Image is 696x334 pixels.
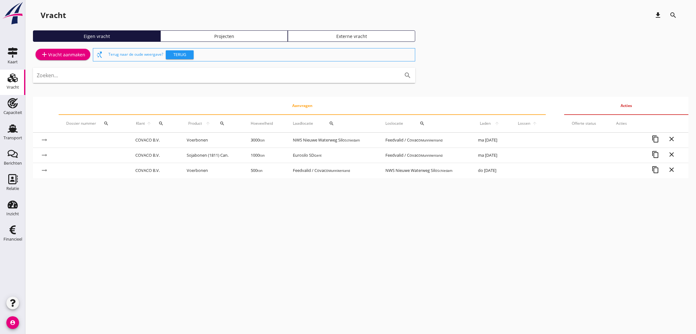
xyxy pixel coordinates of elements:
[531,121,538,126] i: arrow_upward
[6,316,19,329] i: account_circle
[204,121,212,126] i: arrow_upward
[654,11,662,19] i: download
[128,148,179,163] td: COVACO B.V.
[652,135,659,143] i: content_copy
[285,163,378,178] td: Feedvalid / Covaco
[168,52,191,58] div: Terug
[3,136,22,140] div: Transport
[128,163,179,178] td: COVACO B.V.
[421,153,442,158] small: Munnikenland
[420,121,425,126] i: search
[158,121,164,126] i: search
[8,60,18,64] div: Kaart
[378,148,470,163] td: Feedvalid / Covaco
[6,212,19,216] div: Inzicht
[285,148,378,163] td: Eurosilo SD
[179,148,243,163] td: Sojabonen (1811) Can.
[108,48,412,61] div: Terug naar de oude weergave?
[104,121,109,126] i: search
[37,70,394,80] input: Zoeken...
[668,166,675,173] i: close
[135,121,145,126] span: Klant
[36,33,158,40] div: Eigen vracht
[470,163,509,178] td: do [DATE]
[668,135,675,143] i: close
[285,133,378,148] td: NWS Nieuwe Waterweg Silo
[293,116,370,131] div: Laadlocatie
[41,167,48,174] i: arrow_right_alt
[652,151,659,158] i: content_copy
[1,2,24,25] img: logo-small.a267ee39.svg
[251,152,265,158] span: 1000
[3,237,22,241] div: Financieel
[251,137,265,143] span: 3000
[385,116,463,131] div: Loslocatie
[470,148,509,163] td: ma [DATE]
[564,97,688,115] th: Acties
[378,133,470,148] td: Feedvalid / Covaco
[160,30,288,42] a: Projecten
[6,186,19,191] div: Relatie
[4,161,22,165] div: Berichten
[145,121,152,126] i: arrow_upward
[35,49,90,60] a: Vracht aanmaken
[166,50,194,59] button: Terug
[163,33,285,40] div: Projecten
[291,33,412,40] div: Externe vracht
[404,72,411,79] i: search
[251,121,278,126] div: Hoeveelheid
[314,153,322,158] small: Gent
[260,138,265,142] small: ton
[179,133,243,148] td: Voerbonen
[669,11,677,19] i: search
[517,121,531,126] span: Lossen
[187,121,204,126] span: Product
[3,110,22,115] div: Capaciteit
[616,121,681,126] div: Acties
[493,121,501,126] i: arrow_upward
[478,121,493,126] span: Laden
[179,163,243,178] td: Voerbonen
[128,133,179,148] td: COVACO B.V.
[220,121,225,126] i: search
[288,30,415,42] a: Externe vracht
[66,116,120,131] div: Dossier nummer
[41,51,85,58] div: Vracht aanmaken
[41,151,48,159] i: arrow_right_alt
[437,168,453,173] small: Schiedam
[652,166,659,173] i: content_copy
[345,138,360,142] small: Schiedam
[328,168,350,173] small: Munnikenland
[96,51,103,59] i: switch_access_shortcut
[41,10,66,20] div: Vracht
[668,151,675,158] i: close
[7,85,19,89] div: Vracht
[41,51,48,58] i: add
[257,168,262,173] small: ton
[59,97,546,115] th: Aanvragen
[421,138,442,142] small: Munnikenland
[41,136,48,144] i: arrow_right_alt
[378,163,470,178] td: NWS Nieuwe Waterweg Silo
[329,121,334,126] i: search
[470,133,509,148] td: ma [DATE]
[260,153,265,158] small: ton
[572,121,601,126] div: Offerte status
[33,30,160,42] a: Eigen vracht
[251,167,262,173] span: 500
